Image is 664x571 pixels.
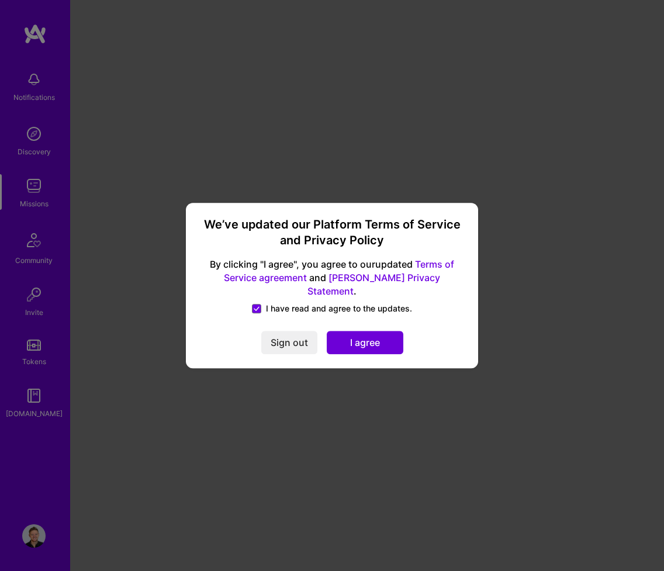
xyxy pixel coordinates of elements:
a: [PERSON_NAME] Privacy Statement [307,272,440,297]
button: I agree [327,331,403,354]
span: I have read and agree to the updates. [266,303,412,314]
a: Terms of Service agreement [224,259,454,284]
h3: We’ve updated our Platform Terms of Service and Privacy Policy [200,217,464,249]
span: By clicking "I agree", you agree to our updated and . [200,258,464,299]
button: Sign out [261,331,317,354]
